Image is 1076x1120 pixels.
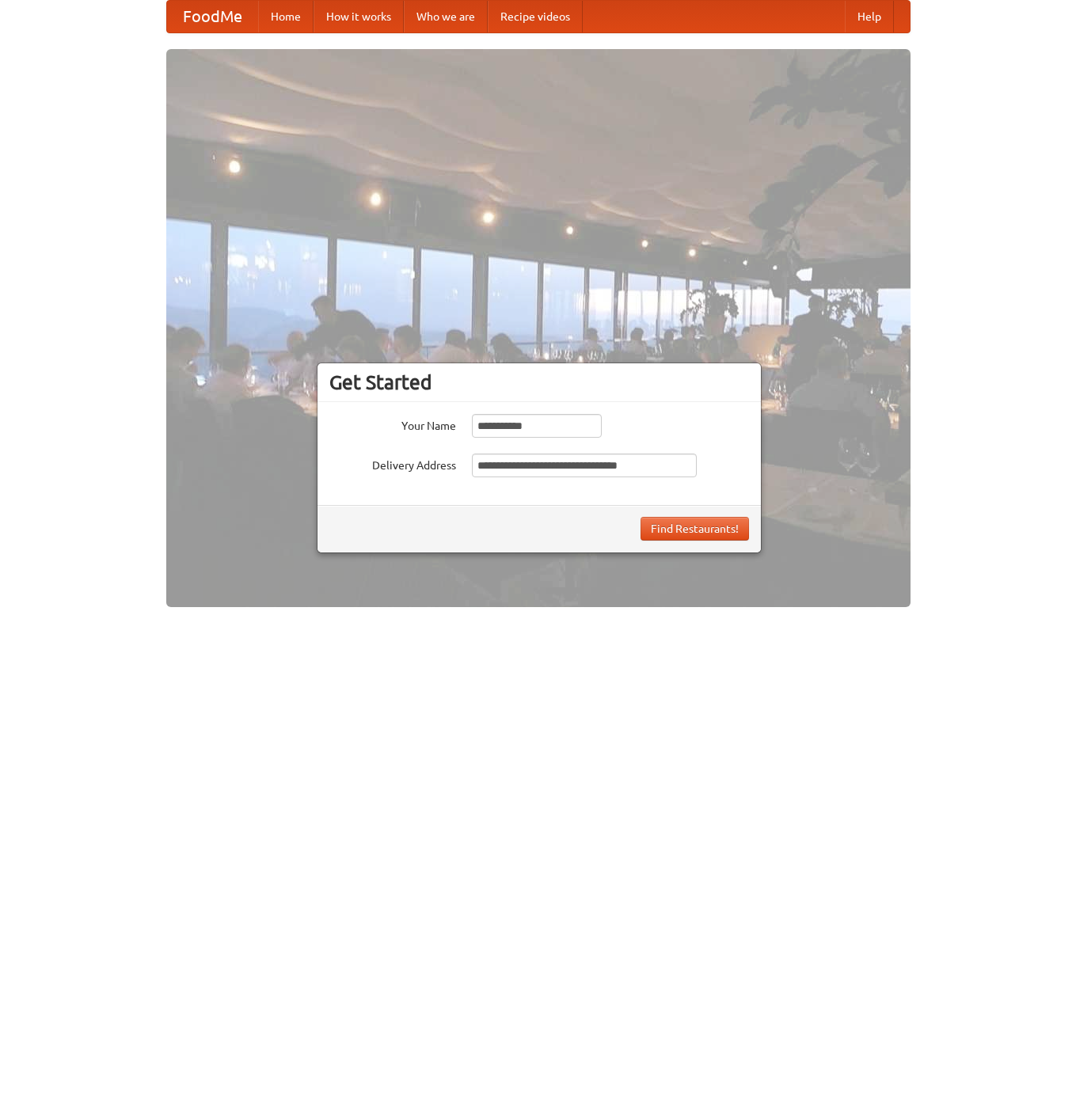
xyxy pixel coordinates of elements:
a: Help [845,1,894,32]
h3: Get Started [329,370,749,394]
label: Your Name [329,414,456,434]
a: FoodMe [167,1,258,32]
a: How it works [314,1,404,32]
button: Find Restaurants! [641,517,749,541]
a: Home [258,1,314,32]
a: Recipe videos [488,1,583,32]
label: Delivery Address [329,454,456,473]
a: Who we are [404,1,488,32]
